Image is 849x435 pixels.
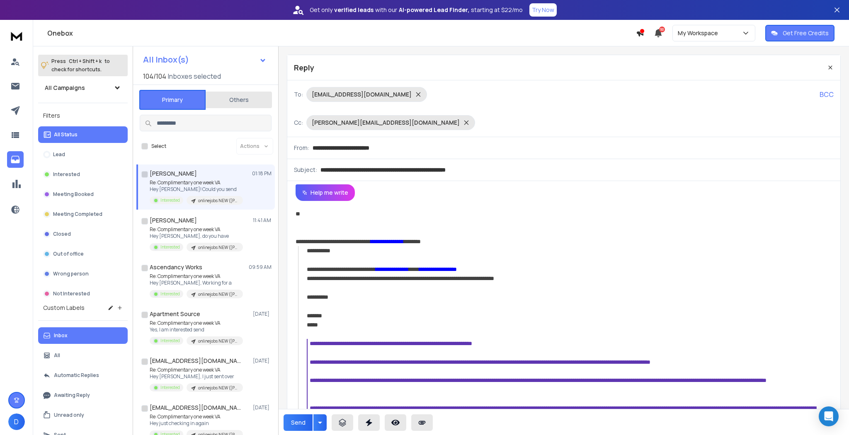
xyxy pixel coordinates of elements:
[150,320,243,326] p: Re: Complimentary one week VA
[150,280,243,286] p: Hey [PERSON_NAME], Working for a
[312,90,412,99] p: [EMAIL_ADDRESS][DOMAIN_NAME]
[198,291,238,297] p: onlinejobs NEW ([PERSON_NAME] add to this one)
[150,404,241,412] h1: [EMAIL_ADDRESS][DOMAIN_NAME]
[139,90,206,110] button: Primary
[253,404,272,411] p: [DATE]
[38,387,128,404] button: Awaiting Reply
[150,233,243,239] p: Hey [PERSON_NAME], do you have
[160,291,180,297] p: Interested
[294,166,317,174] p: Subject:
[253,358,272,364] p: [DATE]
[820,89,834,99] p: BCC
[53,171,80,178] p: Interested
[783,29,829,37] p: Get Free Credits
[150,226,243,233] p: Re: Complimentary one week VA
[532,6,554,14] p: Try Now
[678,29,721,37] p: My Workspace
[143,56,189,64] h1: All Inbox(s)
[8,28,25,43] img: logo
[136,51,273,68] button: All Inbox(s)
[198,198,238,204] p: onlinejobs NEW ([PERSON_NAME] add to this one)
[51,57,110,74] p: Press to check for shortcuts.
[659,27,665,32] span: 50
[53,151,65,158] p: Lead
[53,231,71,237] p: Closed
[38,126,128,143] button: All Status
[206,91,272,109] button: Others
[54,352,60,359] p: All
[38,146,128,163] button: Lead
[198,244,238,251] p: onlinejobs NEW ([PERSON_NAME] add to this one)
[150,273,243,280] p: Re: Complimentary one week VA
[294,144,309,152] p: From:
[765,25,834,41] button: Get Free Credits
[252,170,272,177] p: 01:18 PM
[45,84,85,92] h1: All Campaigns
[38,347,128,364] button: All
[38,166,128,183] button: Interested
[150,179,243,186] p: Re: Complimentary one week VA
[54,412,84,418] p: Unread only
[160,197,180,203] p: Interested
[294,90,303,99] p: To:
[38,327,128,344] button: Inbox
[253,217,272,224] p: 11:41 AM
[8,413,25,430] button: D
[150,357,241,365] h1: [EMAIL_ADDRESS][DOMAIN_NAME]
[399,6,469,14] strong: AI-powered Lead Finder,
[53,191,94,198] p: Meeting Booked
[53,211,102,217] p: Meeting Completed
[150,326,243,333] p: Yes, I am interested send
[38,285,128,302] button: Not Interested
[53,271,89,277] p: Wrong person
[53,251,84,257] p: Out of office
[296,184,355,201] button: Help me write
[529,3,557,17] button: Try Now
[150,373,243,380] p: Hey [PERSON_NAME], I just sent over
[38,266,128,282] button: Wrong person
[38,110,128,121] h3: Filters
[198,338,238,344] p: onlinejobs NEW ([PERSON_NAME] add to this one)
[249,264,272,271] p: 09:59 AM
[198,385,238,391] p: onlinejobs NEW ([PERSON_NAME] add to this one)
[150,310,200,318] h1: Apartment Source
[54,332,68,339] p: Inbox
[253,311,272,317] p: [DATE]
[150,420,243,427] p: Hey just checking in again
[294,118,303,127] p: Cc:
[54,131,78,138] p: All Status
[47,28,636,38] h1: Onebox
[160,384,180,391] p: Interested
[38,80,128,96] button: All Campaigns
[38,206,128,222] button: Meeting Completed
[68,56,103,66] span: Ctrl + Shift + k
[38,407,128,423] button: Unread only
[53,290,90,297] p: Not Interested
[160,338,180,344] p: Interested
[38,246,128,262] button: Out of office
[54,392,90,399] p: Awaiting Reply
[143,71,166,81] span: 104 / 104
[54,372,99,379] p: Automatic Replies
[150,216,197,225] h1: [PERSON_NAME]
[38,186,128,203] button: Meeting Booked
[310,6,523,14] p: Get only with our starting at $22/mo
[334,6,374,14] strong: verified leads
[150,186,243,193] p: Hey [PERSON_NAME]! Could you send
[819,406,839,426] div: Open Intercom Messenger
[312,118,460,127] p: [PERSON_NAME][EMAIL_ADDRESS][DOMAIN_NAME]
[150,367,243,373] p: Re: Complimentary one week VA
[168,71,221,81] h3: Inboxes selected
[284,414,313,431] button: Send
[150,263,202,271] h1: Ascendancy Works
[150,413,243,420] p: Re: Complimentary one week VA
[294,62,314,73] p: Reply
[150,169,197,178] h1: [PERSON_NAME]
[38,226,128,242] button: Closed
[43,304,85,312] h3: Custom Labels
[160,244,180,250] p: Interested
[38,367,128,384] button: Automatic Replies
[151,143,166,150] label: Select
